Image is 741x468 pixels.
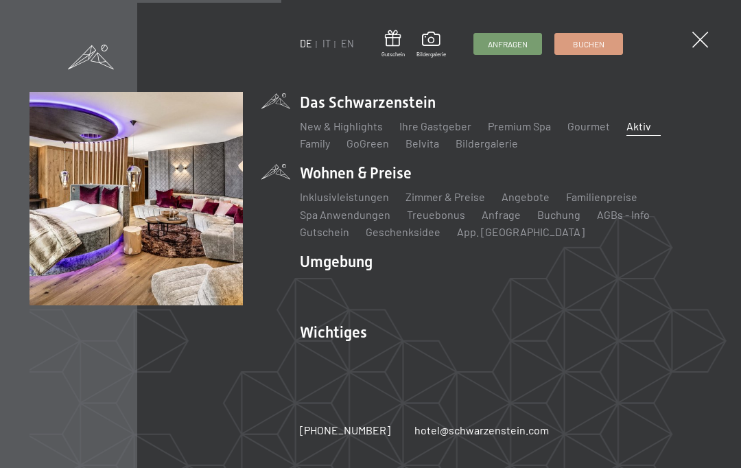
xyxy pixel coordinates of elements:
[456,137,518,150] a: Bildergalerie
[414,423,549,438] a: hotel@schwarzenstein.com
[381,51,405,58] span: Gutschein
[300,119,383,132] a: New & Highlights
[300,423,390,436] span: [PHONE_NUMBER]
[626,119,651,132] a: Aktiv
[555,34,622,54] a: Buchen
[399,119,471,132] a: Ihre Gastgeber
[416,51,446,58] span: Bildergalerie
[597,208,650,221] a: AGBs - Info
[474,34,541,54] a: Anfragen
[346,137,389,150] a: GoGreen
[300,208,390,221] a: Spa Anwendungen
[573,38,604,50] span: Buchen
[300,38,312,49] a: DE
[300,190,389,203] a: Inklusivleistungen
[405,137,439,150] a: Belvita
[566,190,637,203] a: Familienpreise
[488,38,528,50] span: Anfragen
[366,225,440,238] a: Geschenksidee
[502,190,550,203] a: Angebote
[341,38,354,49] a: EN
[488,119,551,132] a: Premium Spa
[300,225,349,238] a: Gutschein
[537,208,580,221] a: Buchung
[300,137,330,150] a: Family
[381,30,405,58] a: Gutschein
[322,38,331,49] a: IT
[482,208,521,221] a: Anfrage
[300,423,390,438] a: [PHONE_NUMBER]
[407,208,465,221] a: Treuebonus
[416,32,446,58] a: Bildergalerie
[567,119,610,132] a: Gourmet
[457,225,585,238] a: App. [GEOGRAPHIC_DATA]
[405,190,485,203] a: Zimmer & Preise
